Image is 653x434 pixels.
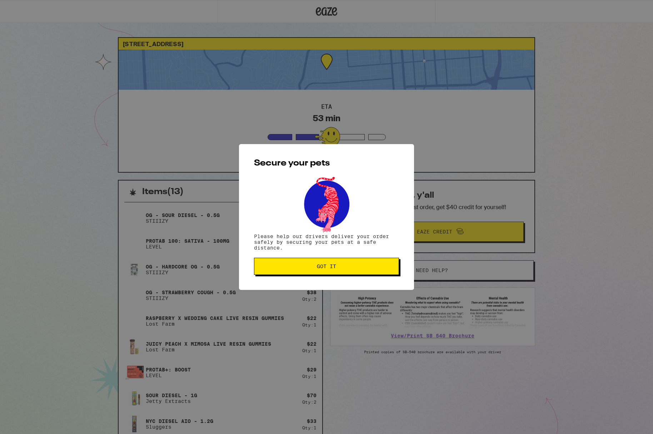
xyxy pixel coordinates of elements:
[297,175,356,233] img: pets
[317,264,336,269] span: Got it
[254,258,399,275] button: Got it
[4,5,51,11] span: Hi. Need any help?
[254,159,399,168] h2: Secure your pets
[254,233,399,251] p: Please help our drivers deliver your order safely by securing your pets at a safe distance.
